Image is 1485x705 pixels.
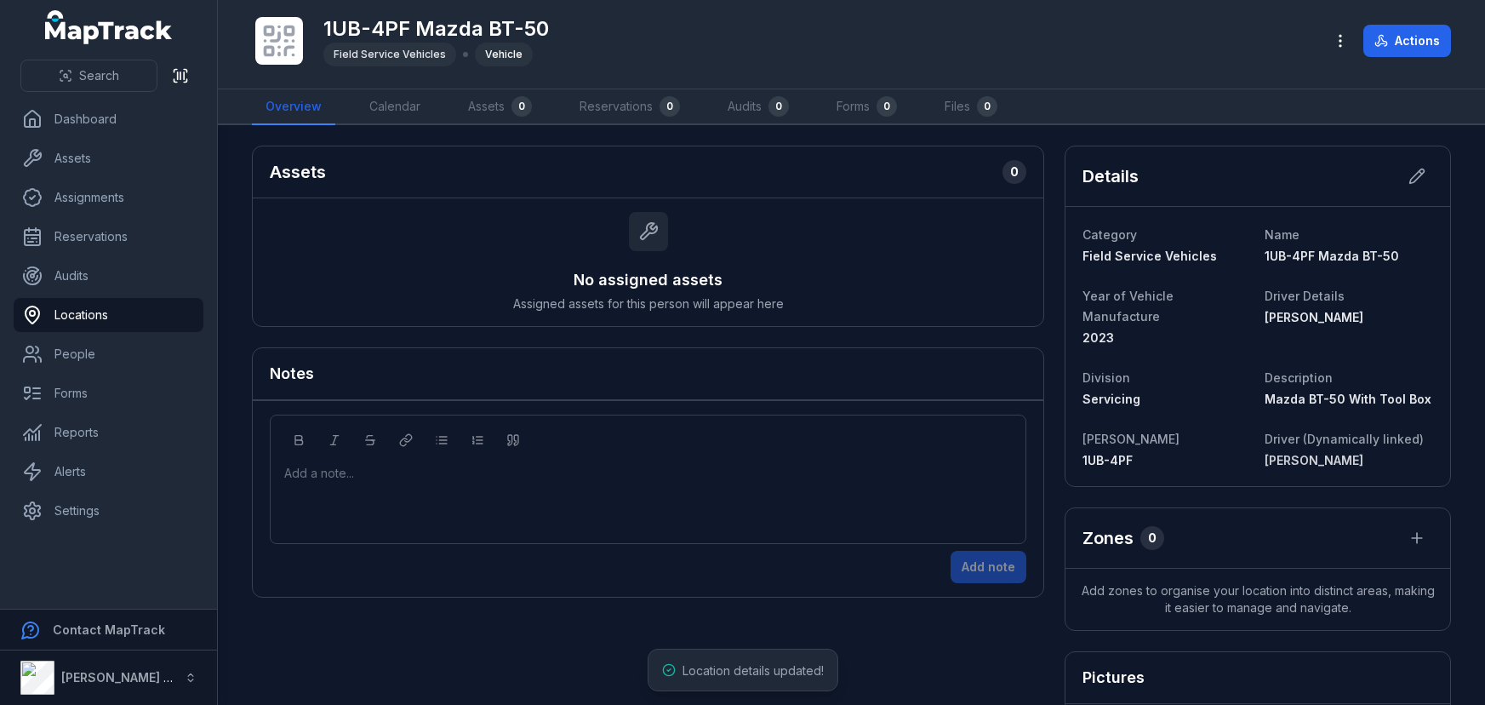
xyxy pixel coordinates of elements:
strong: [PERSON_NAME] Air [61,670,180,685]
span: Mazda BT-50 With Tool Box [1265,392,1431,406]
a: Assets0 [454,89,545,125]
a: Reservations0 [566,89,694,125]
a: Forms0 [823,89,911,125]
h1: 1UB-4PF Mazda BT-50 [323,15,549,43]
span: Driver (Dynamically linked) [1265,432,1424,446]
div: 0 [877,96,897,117]
span: Field Service Vehicles [1082,249,1217,263]
a: Audits0 [714,89,802,125]
button: Search [20,60,157,92]
a: Files0 [931,89,1011,125]
span: Servicing [1082,392,1140,406]
span: Driver Details [1265,289,1345,303]
div: 0 [660,96,680,117]
h3: Pictures [1082,666,1145,690]
span: Year of Vehicle Manufacture [1082,289,1174,324]
span: [PERSON_NAME] [1082,432,1179,446]
span: Location details updated! [683,663,824,678]
h2: Assets [270,160,326,184]
strong: Contact MapTrack [53,622,165,637]
span: 1UB-4PF Mazda BT-50 [1265,249,1399,263]
a: [PERSON_NAME] [1265,452,1433,469]
span: Description [1265,370,1333,385]
h2: Details [1082,164,1139,188]
span: Field Service Vehicles [334,48,446,60]
div: 0 [977,96,997,117]
a: Overview [252,89,335,125]
div: 0 [1002,160,1026,184]
a: Reservations [14,220,203,254]
span: Search [79,67,119,84]
div: 0 [511,96,532,117]
h3: No assigned assets [574,268,723,292]
a: Assets [14,141,203,175]
a: Locations [14,298,203,332]
button: Actions [1363,25,1451,57]
span: Assigned assets for this person will appear here [513,295,784,312]
a: Reports [14,416,203,450]
h2: Zones [1082,526,1134,550]
span: Name [1265,227,1299,242]
span: 1UB-4PF [1082,453,1133,467]
span: Category [1082,227,1137,242]
a: Audits [14,259,203,293]
span: 2023 [1082,330,1114,345]
span: Add zones to organise your location into distinct areas, making it easier to manage and navigate. [1065,569,1450,630]
a: Calendar [356,89,434,125]
a: MapTrack [45,10,173,44]
div: 0 [1140,526,1164,550]
span: Division [1082,370,1130,385]
div: 0 [768,96,789,117]
a: Forms [14,376,203,410]
a: Settings [14,494,203,528]
a: Assignments [14,181,203,215]
a: Alerts [14,455,203,489]
div: Vehicle [475,43,533,66]
a: Dashboard [14,102,203,136]
h3: Notes [270,362,314,386]
a: People [14,337,203,371]
span: [PERSON_NAME] [1265,310,1363,324]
